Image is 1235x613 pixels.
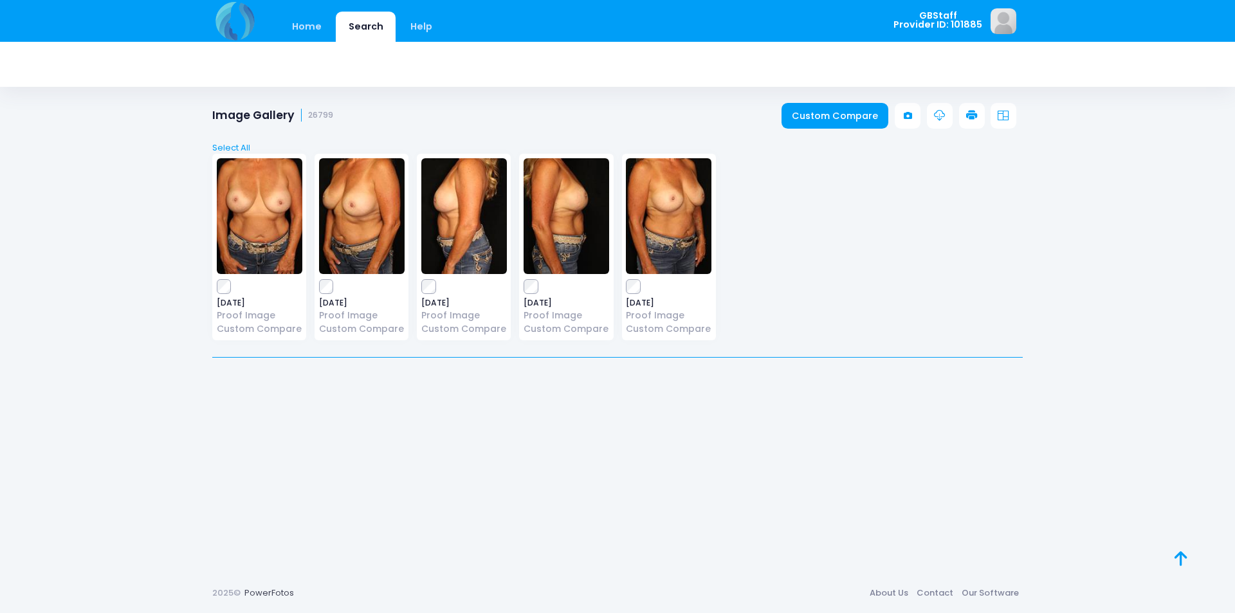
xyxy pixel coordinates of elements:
a: About Us [865,581,912,605]
img: image [524,158,609,274]
img: image [319,158,405,274]
a: Proof Image [626,309,711,322]
span: [DATE] [524,299,609,307]
img: image [991,8,1016,34]
a: Our Software [957,581,1023,605]
a: Custom Compare [626,322,711,336]
img: image [421,158,507,274]
span: [DATE] [217,299,302,307]
a: Custom Compare [524,322,609,336]
small: 26799 [308,111,333,120]
a: Custom Compare [319,322,405,336]
a: Proof Image [524,309,609,322]
a: Proof Image [421,309,507,322]
a: Home [279,12,334,42]
a: Help [398,12,445,42]
a: Custom Compare [217,322,302,336]
a: Custom Compare [421,322,507,336]
a: Contact [912,581,957,605]
img: image [626,158,711,274]
h1: Image Gallery [212,109,333,122]
a: Select All [208,142,1027,154]
span: 2025© [212,587,241,599]
a: PowerFotos [244,587,294,599]
span: [DATE] [421,299,507,307]
a: Custom Compare [782,103,889,129]
a: Proof Image [319,309,405,322]
a: Search [336,12,396,42]
img: image [217,158,302,274]
a: Proof Image [217,309,302,322]
span: [DATE] [626,299,711,307]
span: [DATE] [319,299,405,307]
span: GBStaff Provider ID: 101885 [893,11,982,30]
